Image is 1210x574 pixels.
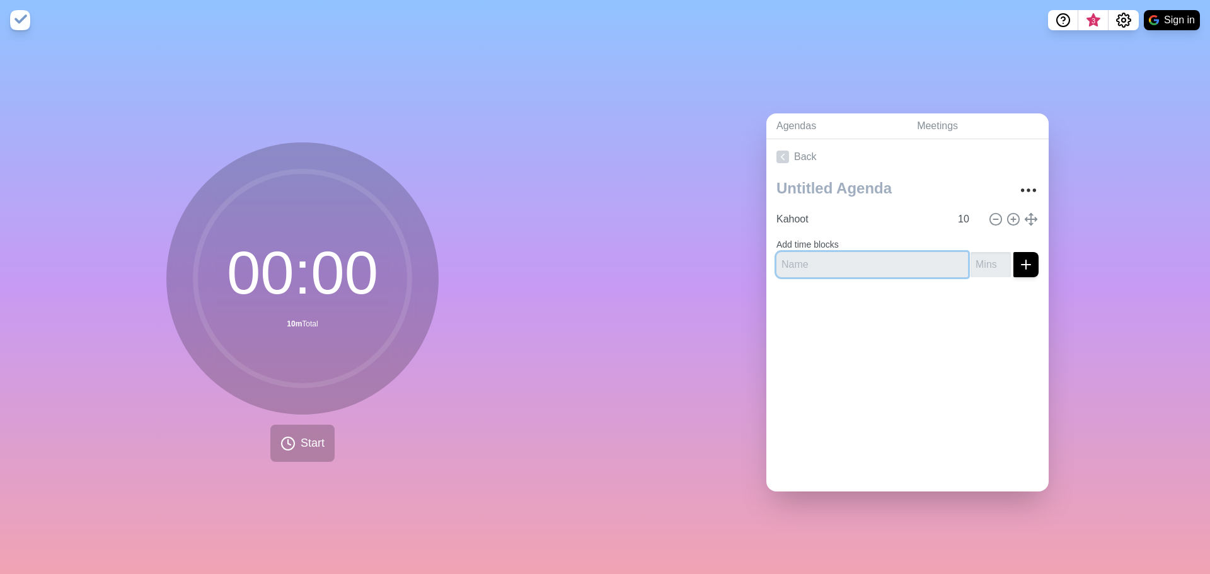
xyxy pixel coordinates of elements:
a: Agendas [766,113,907,139]
button: Settings [1109,10,1139,30]
img: timeblocks logo [10,10,30,30]
a: Back [766,139,1049,175]
input: Mins [971,252,1011,277]
img: google logo [1149,15,1159,25]
input: Mins [953,207,983,232]
input: Name [776,252,968,277]
button: Start [270,425,335,462]
button: Sign in [1144,10,1200,30]
button: Help [1048,10,1078,30]
button: What’s new [1078,10,1109,30]
span: Start [301,435,325,452]
label: Add time blocks [776,239,839,250]
span: 3 [1088,16,1098,26]
button: More [1016,178,1041,203]
input: Name [771,207,950,232]
a: Meetings [907,113,1049,139]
